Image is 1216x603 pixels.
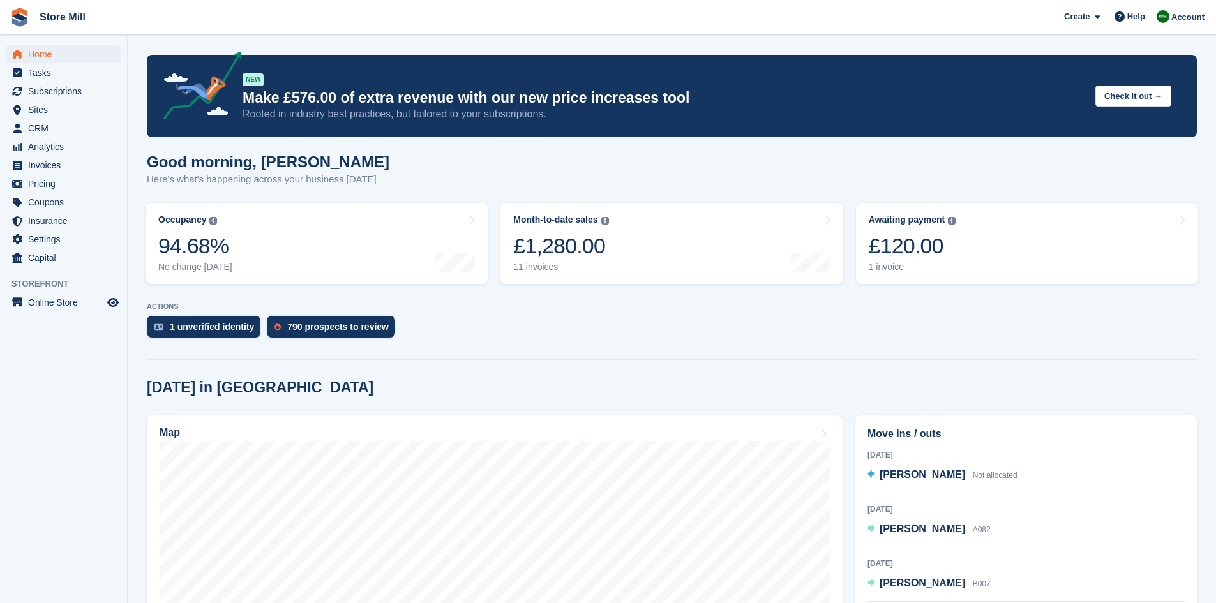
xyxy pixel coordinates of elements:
[513,214,597,225] div: Month-to-date sales
[287,322,389,332] div: 790 prospects to review
[856,203,1198,284] a: Awaiting payment £120.00 1 invoice
[513,262,608,272] div: 11 invoices
[154,323,163,331] img: verify_identity-adf6edd0f0f0b5bbfe63781bf79b02c33cf7c696d77639b501bdc392416b5a36.svg
[1064,10,1090,23] span: Create
[6,64,121,82] a: menu
[869,262,956,272] div: 1 invoice
[28,138,105,156] span: Analytics
[1095,86,1171,107] button: Check it out →
[147,379,373,396] h2: [DATE] in [GEOGRAPHIC_DATA]
[6,82,121,100] a: menu
[243,107,1085,121] p: Rooted in industry best practices, but tailored to your subscriptions.
[28,64,105,82] span: Tasks
[160,427,180,438] h2: Map
[34,6,91,27] a: Store Mill
[28,82,105,100] span: Subscriptions
[28,119,105,137] span: CRM
[867,449,1185,461] div: [DATE]
[147,153,389,170] h1: Good morning, [PERSON_NAME]
[867,521,991,538] a: [PERSON_NAME] A082
[267,316,402,344] a: 790 prospects to review
[1157,10,1169,23] img: Angus
[274,323,281,331] img: prospect-51fa495bee0391a8d652442698ab0144808aea92771e9ea1ae160a38d050c398.svg
[1171,11,1205,24] span: Account
[146,203,488,284] a: Occupancy 94.68% No change [DATE]
[147,172,389,187] p: Here's what's happening across your business [DATE]
[513,233,608,259] div: £1,280.00
[105,295,121,310] a: Preview store
[28,212,105,230] span: Insurance
[601,217,609,225] img: icon-info-grey-7440780725fd019a000dd9b08b2336e03edf1995a4989e88bcd33f0948082b44.svg
[153,52,242,124] img: price-adjustments-announcement-icon-8257ccfd72463d97f412b2fc003d46551f7dbcb40ab6d574587a9cd5c0d94...
[880,469,965,480] span: [PERSON_NAME]
[6,138,121,156] a: menu
[28,101,105,119] span: Sites
[867,558,1185,569] div: [DATE]
[28,156,105,174] span: Invoices
[6,294,121,311] a: menu
[28,230,105,248] span: Settings
[28,193,105,211] span: Coupons
[867,576,991,592] a: [PERSON_NAME] B007
[158,214,206,225] div: Occupancy
[6,156,121,174] a: menu
[973,471,1017,480] span: Not allocated
[500,203,843,284] a: Month-to-date sales £1,280.00 11 invoices
[880,523,965,534] span: [PERSON_NAME]
[147,316,267,344] a: 1 unverified identity
[28,45,105,63] span: Home
[11,278,127,290] span: Storefront
[158,262,232,272] div: No change [DATE]
[867,467,1017,484] a: [PERSON_NAME] Not allocated
[209,217,217,225] img: icon-info-grey-7440780725fd019a000dd9b08b2336e03edf1995a4989e88bcd33f0948082b44.svg
[6,45,121,63] a: menu
[6,101,121,119] a: menu
[243,73,264,86] div: NEW
[170,322,254,332] div: 1 unverified identity
[158,233,232,259] div: 94.68%
[973,579,991,588] span: B007
[869,233,956,259] div: £120.00
[6,119,121,137] a: menu
[880,577,965,588] span: [PERSON_NAME]
[147,302,1197,311] p: ACTIONS
[867,503,1185,515] div: [DATE]
[28,294,105,311] span: Online Store
[6,212,121,230] a: menu
[1127,10,1145,23] span: Help
[948,217,956,225] img: icon-info-grey-7440780725fd019a000dd9b08b2336e03edf1995a4989e88bcd33f0948082b44.svg
[867,426,1185,442] h2: Move ins / outs
[6,193,121,211] a: menu
[869,214,945,225] div: Awaiting payment
[6,249,121,267] a: menu
[6,230,121,248] a: menu
[973,525,991,534] span: A082
[243,89,1085,107] p: Make £576.00 of extra revenue with our new price increases tool
[6,175,121,193] a: menu
[28,249,105,267] span: Capital
[28,175,105,193] span: Pricing
[10,8,29,27] img: stora-icon-8386f47178a22dfd0bd8f6a31ec36ba5ce8667c1dd55bd0f319d3a0aa187defe.svg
